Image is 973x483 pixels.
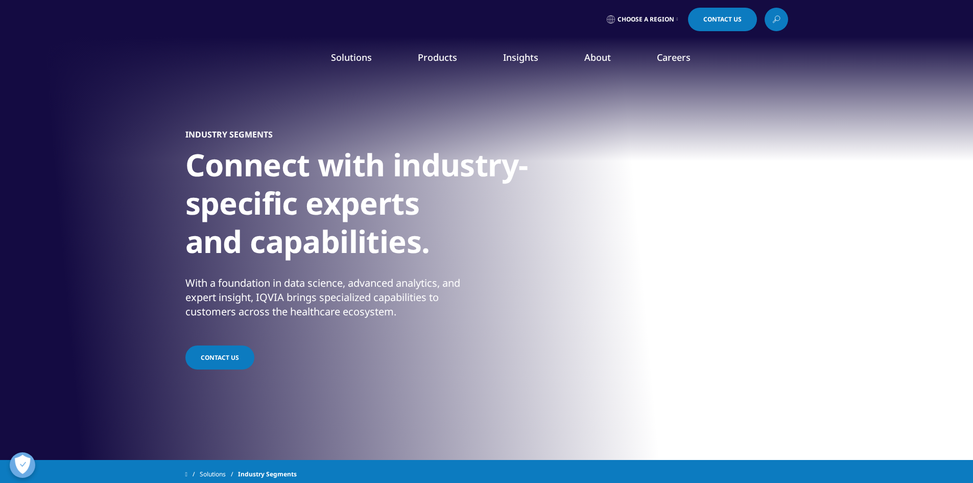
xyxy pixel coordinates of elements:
p: With a foundation in data science, advanced analytics, and expert insight, IQVIA brings specializ... [185,276,484,325]
a: About [584,51,611,63]
span: Choose a Region [618,15,674,24]
nav: Primary [271,36,788,84]
a: Contact Us [688,8,757,31]
a: Insights [503,51,538,63]
button: Open Preferences [10,452,35,478]
h1: Connect with industry-specific experts and capabilities. [185,146,568,267]
a: Products [418,51,457,63]
h5: Industry Segments [185,129,273,140]
a: Contact Us [185,346,254,370]
a: Solutions [331,51,372,63]
span: Contact Us [703,16,742,22]
span: Contact Us [201,353,239,362]
a: Careers [657,51,691,63]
